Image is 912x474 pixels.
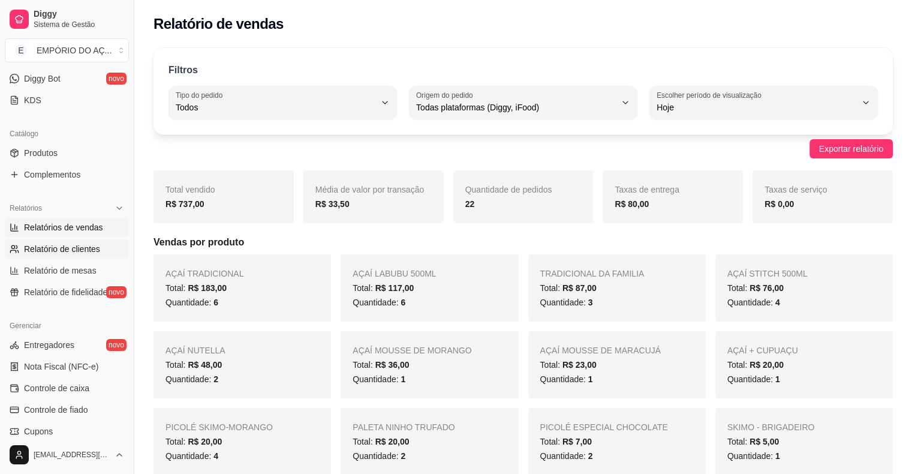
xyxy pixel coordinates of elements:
[750,283,784,293] span: R$ 76,00
[416,101,616,113] span: Todas plataformas (Diggy, iFood)
[165,283,227,293] span: Total:
[34,9,124,20] span: Diggy
[750,360,784,370] span: R$ 20,00
[34,20,124,29] span: Sistema de Gestão
[727,346,798,355] span: AÇAÍ + CUPUAÇU
[5,283,129,302] a: Relatório de fidelidadenovo
[5,261,129,280] a: Relatório de mesas
[188,360,222,370] span: R$ 48,00
[375,283,414,293] span: R$ 117,00
[657,101,856,113] span: Hoje
[401,374,405,384] span: 1
[168,63,198,77] p: Filtros
[588,374,593,384] span: 1
[5,124,129,143] div: Catálogo
[375,360,410,370] span: R$ 36,00
[775,451,780,461] span: 1
[24,404,88,416] span: Controle de fiado
[562,360,597,370] span: R$ 23,00
[409,86,637,119] button: Origem do pedidoTodas plataformas (Diggy, iFood)
[213,298,218,307] span: 6
[353,437,409,446] span: Total:
[5,239,129,259] a: Relatório de clientes
[401,451,405,461] span: 2
[176,101,375,113] span: Todos
[10,203,42,213] span: Relatórios
[24,339,74,351] span: Entregadores
[353,422,455,432] span: PALETA NINHO TRUFADO
[727,269,808,278] span: AÇAÍ STITCH 500ML
[24,73,61,85] span: Diggy Bot
[353,374,405,384] span: Quantidade:
[353,346,471,355] span: AÇAÍ MOUSSE DE MORANGO
[5,143,129,163] a: Produtos
[315,199,350,209] strong: R$ 33,50
[540,298,593,307] span: Quantidade:
[24,382,89,394] span: Controle de caixa
[5,357,129,376] a: Nota Fiscal (NFC-e)
[5,5,129,34] a: DiggySistema de Gestão
[213,451,218,461] span: 4
[24,286,107,298] span: Relatório de fidelidade
[168,86,397,119] button: Tipo do pedidoTodos
[540,346,661,355] span: AÇAÍ MOUSSE DE MARACUJÁ
[727,422,814,432] span: SKIMO - BRIGADEIRO
[188,283,227,293] span: R$ 183,00
[588,451,593,461] span: 2
[540,451,593,461] span: Quantidade:
[401,298,405,307] span: 6
[153,235,893,250] h5: Vendas por produto
[15,44,27,56] span: E
[24,94,41,106] span: KDS
[353,451,405,461] span: Quantidade:
[775,374,780,384] span: 1
[727,298,780,307] span: Quantidade:
[5,91,129,110] a: KDS
[315,185,424,194] span: Média de valor por transação
[24,243,100,255] span: Relatório de clientes
[562,283,597,293] span: R$ 87,00
[750,437,779,446] span: R$ 5,00
[24,265,97,277] span: Relatório de mesas
[5,400,129,419] a: Controle de fiado
[24,361,98,373] span: Nota Fiscal (NFC-e)
[819,142,883,155] span: Exportar relatório
[775,298,780,307] span: 4
[727,283,784,293] span: Total:
[34,450,110,460] span: [EMAIL_ADDRESS][DOMAIN_NAME]
[5,316,129,335] div: Gerenciar
[540,360,597,370] span: Total:
[727,360,784,370] span: Total:
[5,165,129,184] a: Complementos
[5,69,129,88] a: Diggy Botnovo
[165,298,218,307] span: Quantidade:
[727,437,779,446] span: Total:
[165,451,218,461] span: Quantidade:
[5,38,129,62] button: Select a team
[353,269,436,278] span: AÇAÍ LABUBU 500ML
[562,437,592,446] span: R$ 7,00
[24,425,53,437] span: Cupons
[213,374,218,384] span: 2
[649,86,878,119] button: Escolher período de visualizaçãoHoje
[615,199,649,209] strong: R$ 80,00
[727,451,780,461] span: Quantidade:
[353,283,414,293] span: Total:
[24,169,80,181] span: Complementos
[165,422,273,432] span: PICOLÉ SKIMO-MORANGO
[540,422,668,432] span: PICOLÉ ESPECIAL CHOCOLATE
[165,374,218,384] span: Quantidade:
[165,185,215,194] span: Total vendido
[5,379,129,398] a: Controle de caixa
[353,298,405,307] span: Quantidade:
[153,14,284,34] h2: Relatório de vendas
[5,218,129,237] a: Relatórios de vendas
[165,360,222,370] span: Total:
[165,199,204,209] strong: R$ 737,00
[353,360,409,370] span: Total:
[165,346,225,355] span: AÇAÍ NUTELLA
[176,90,227,100] label: Tipo do pedido
[24,147,58,159] span: Produtos
[540,374,593,384] span: Quantidade:
[24,221,103,233] span: Relatórios de vendas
